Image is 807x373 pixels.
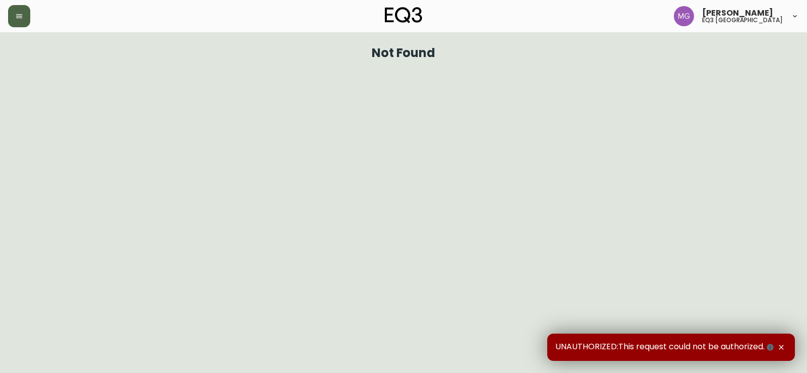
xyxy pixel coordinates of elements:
img: logo [385,7,422,23]
span: [PERSON_NAME] [702,9,773,17]
img: de8837be2a95cd31bb7c9ae23fe16153 [674,6,694,26]
span: UNAUTHORIZED:This request could not be authorized. [555,342,776,353]
h5: eq3 [GEOGRAPHIC_DATA] [702,17,783,23]
h1: Not Found [372,48,436,58]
